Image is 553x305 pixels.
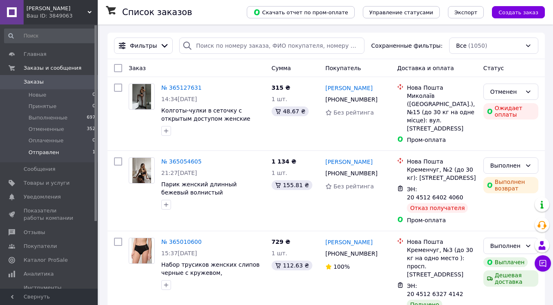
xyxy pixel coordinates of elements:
div: Кременчуг, №3 (до 30 кг на одно место ): просп. [STREET_ADDRESS] [407,246,477,278]
div: Ожидает оплаты [483,103,538,119]
input: Поиск по номеру заказа, ФИО покупателя, номеру телефона, Email, номеру накладной [179,38,364,54]
span: Уведомления [24,193,61,201]
a: Фото товару [129,157,155,183]
span: Оплаченные [29,137,64,144]
div: 48.67 ₴ [272,106,309,116]
div: Кременчуг, №2 (до 30 кг): [STREET_ADDRESS] [407,166,477,182]
div: Пром-оплата [407,216,477,224]
span: Товары и услуги [24,179,70,187]
img: Фото товару [132,238,152,263]
span: Покупатели [24,243,57,250]
button: Управление статусами [363,6,440,18]
a: № 365010600 [161,239,202,245]
button: Экспорт [448,6,484,18]
span: 100% [334,263,350,270]
a: № 365127631 [161,84,202,91]
div: 155.81 ₴ [272,180,312,190]
div: Миколаїв ([GEOGRAPHIC_DATA].), №15 (до 30 кг на одне місце): вул. [STREET_ADDRESS] [407,92,477,133]
span: 0 [92,103,95,110]
span: Каталог ProSale [24,256,68,264]
span: Новые [29,91,46,99]
span: Покупатель [325,65,361,71]
span: 0 [92,137,95,144]
input: Поиск [4,29,96,43]
span: 21:27[DATE] [161,170,197,176]
span: 1 шт. [272,170,287,176]
h1: Список заказов [122,7,192,17]
span: (1050) [468,42,487,49]
span: Заказы и сообщения [24,64,81,72]
a: Фото товару [129,84,155,110]
div: 112.63 ₴ [272,261,312,270]
span: 1 шт. [272,96,287,102]
div: Нова Пошта [407,238,477,246]
a: № 365054605 [161,158,202,165]
span: [PHONE_NUMBER] [325,96,377,103]
span: ЭН: 20 4512 6402 4060 [407,186,463,201]
span: Аналитика [24,270,54,278]
span: Показатели работы компании [24,207,75,222]
img: Фото товару [132,158,151,183]
span: 697 [87,114,95,122]
span: Заказы [24,78,44,86]
span: Принятые [29,103,57,110]
span: Без рейтинга [334,183,374,190]
a: [PERSON_NAME] [325,238,373,246]
span: [PHONE_NUMBER] [325,170,377,177]
div: Ваш ID: 3849063 [26,12,98,20]
button: Скачать отчет по пром-оплате [247,6,355,18]
div: Выполнен [490,161,522,170]
span: 1 [92,149,95,156]
div: Отказ получателя [407,203,468,213]
span: Доставка и оплата [397,65,454,71]
span: Скачать отчет по пром-оплате [253,9,348,16]
span: Выполненные [29,114,68,122]
div: Выплачен [483,257,528,267]
span: Статус [483,65,504,71]
span: ЭН: 20 4512 6327 4142 [407,283,463,297]
span: 14:34[DATE] [161,96,197,102]
a: [PERSON_NAME] [325,84,373,92]
span: Без рейтинга [334,109,374,116]
div: Нова Пошта [407,157,477,166]
span: 0 [92,91,95,99]
div: Нова Пошта [407,84,477,92]
a: Колготы-чулки в сеточку с открытым доступом женские черные [161,107,250,130]
img: Фото товару [132,84,151,109]
span: Главная [24,51,46,58]
a: Парик женский длинный бежевый волнистый [161,181,237,196]
span: Создать заказ [498,9,538,15]
div: Выполнен возврат [483,177,538,193]
div: Отменен [490,87,522,96]
span: Сообщения [24,166,55,173]
span: 15:37[DATE] [161,250,197,256]
span: [PHONE_NUMBER] [325,250,377,257]
a: Набор трусиков женских слипов черные с кружевом, хлопчатобумажные, в наборе 5 шт. [161,261,260,292]
span: Сумма [272,65,291,71]
span: Фильтры [130,42,157,50]
div: Выполнен [490,241,522,250]
a: Фото товару [129,238,155,264]
button: Чат с покупателем [535,255,551,272]
span: 352 [87,126,95,133]
span: 315 ₴ [272,84,290,91]
span: Экспорт [454,9,477,15]
span: 1 шт. [272,250,287,256]
div: Пром-оплата [407,136,477,144]
button: Создать заказ [492,6,545,18]
span: Сохраненные фильтры: [371,42,443,50]
span: 1 134 ₴ [272,158,296,165]
div: Дешевая доставка [483,270,538,287]
span: 729 ₴ [272,239,290,245]
a: Создать заказ [484,9,545,15]
span: Отмененные [29,126,64,133]
span: Отзывы [24,229,45,236]
span: Управление статусами [369,9,433,15]
span: Отправлен [29,149,59,156]
a: [PERSON_NAME] [325,158,373,166]
span: Carrie [26,5,88,12]
span: Заказ [129,65,146,71]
